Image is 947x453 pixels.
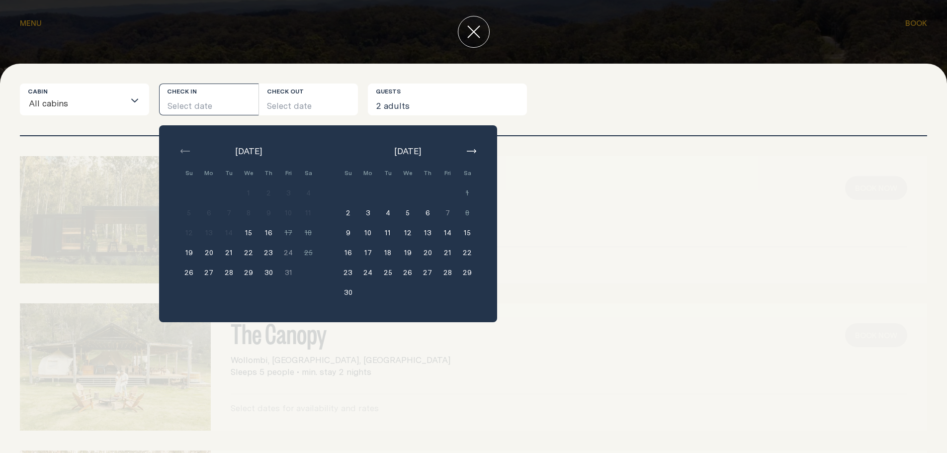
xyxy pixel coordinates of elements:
[219,203,239,223] button: 7
[258,203,278,223] button: 9
[219,243,239,263] button: 21
[239,183,258,203] button: 1
[199,223,219,243] button: 13
[368,84,527,115] button: 2 adults
[418,203,437,223] button: 6
[338,203,358,223] button: 2
[219,263,239,282] button: 28
[219,163,239,183] div: Tu
[394,145,421,157] span: [DATE]
[298,223,318,243] button: 18
[437,243,457,263] button: 21
[298,203,318,223] button: 11
[457,223,477,243] button: 15
[457,263,477,282] button: 29
[376,88,401,95] label: Guests
[179,163,199,183] div: Su
[378,163,398,183] div: Tu
[458,16,490,48] button: close
[298,183,318,203] button: 4
[258,183,278,203] button: 2
[159,84,258,115] button: Select date
[239,163,258,183] div: We
[398,163,418,183] div: We
[358,163,378,183] div: Mo
[437,163,457,183] div: Fri
[199,243,219,263] button: 20
[398,203,418,223] button: 5
[358,223,378,243] button: 10
[278,223,298,243] button: 17
[338,163,358,183] div: Su
[358,203,378,223] button: 3
[338,282,358,302] button: 30
[278,263,298,282] button: 31
[199,263,219,282] button: 27
[239,223,258,243] button: 15
[378,243,398,263] button: 18
[278,243,298,263] button: 24
[235,145,262,157] span: [DATE]
[437,263,457,282] button: 28
[378,203,398,223] button: 4
[258,243,278,263] button: 23
[378,263,398,282] button: 25
[239,243,258,263] button: 22
[338,243,358,263] button: 16
[457,203,477,223] button: 8
[398,263,418,282] button: 26
[378,223,398,243] button: 11
[418,243,437,263] button: 20
[278,183,298,203] button: 3
[338,263,358,282] button: 23
[239,203,258,223] button: 8
[457,243,477,263] button: 22
[298,163,318,183] div: Sa
[457,163,477,183] div: Sa
[278,163,298,183] div: Fri
[199,163,219,183] div: Mo
[457,183,477,203] button: 1
[418,263,437,282] button: 27
[298,243,318,263] button: 25
[219,223,239,243] button: 14
[398,223,418,243] button: 12
[258,263,278,282] button: 30
[179,203,199,223] button: 5
[20,84,149,115] div: Search for option
[179,243,199,263] button: 19
[258,223,278,243] button: 16
[259,84,358,115] button: Select date
[69,94,125,115] input: Search for option
[358,243,378,263] button: 17
[358,263,378,282] button: 24
[179,263,199,282] button: 26
[239,263,258,282] button: 29
[278,203,298,223] button: 10
[437,223,457,243] button: 14
[199,203,219,223] button: 6
[338,223,358,243] button: 9
[418,223,437,243] button: 13
[398,243,418,263] button: 19
[418,163,437,183] div: Th
[437,203,457,223] button: 7
[28,92,69,115] span: All cabins
[179,223,199,243] button: 12
[258,163,278,183] div: Th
